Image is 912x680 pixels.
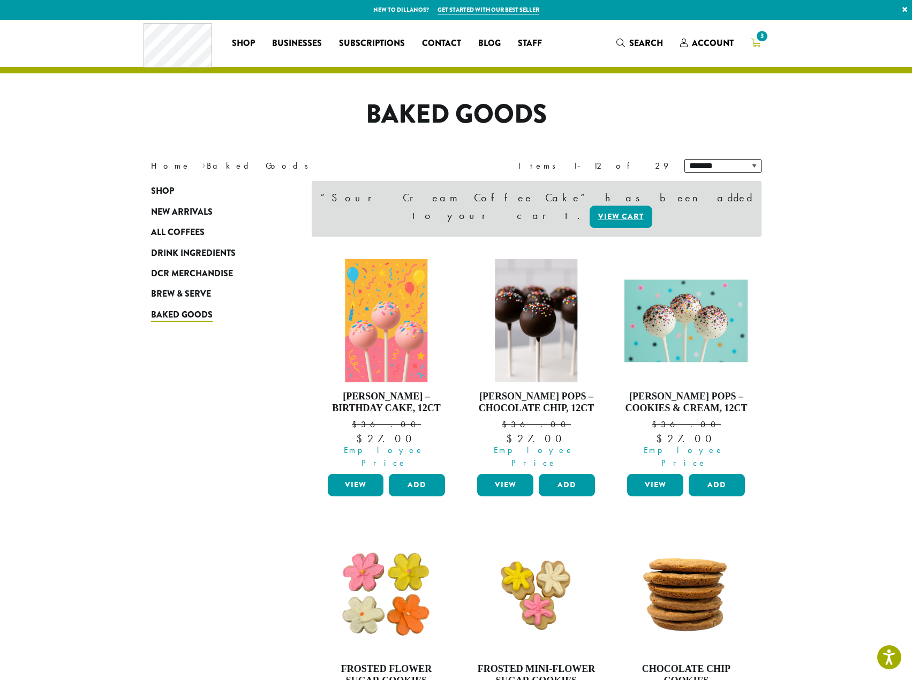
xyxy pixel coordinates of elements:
[652,419,721,430] bdi: 36.00
[328,474,384,496] a: View
[689,474,745,496] button: Add
[151,160,191,171] a: Home
[502,419,511,430] span: $
[325,259,448,470] a: [PERSON_NAME] – Birthday Cake, 12ct $36.00 Employee Price
[509,35,551,52] a: Staff
[321,444,448,470] span: Employee Price
[652,419,661,430] span: $
[151,226,205,239] span: All Coffees
[620,444,748,470] span: Employee Price
[539,474,595,496] button: Add
[624,259,748,470] a: [PERSON_NAME] Pops – Cookies & Cream, 12ct $36.00 Employee Price
[506,432,517,445] span: $
[151,185,174,198] span: Shop
[624,280,748,362] img: Cookies-and-Cream.png
[518,160,668,172] div: Items 1-12 of 29
[629,37,663,49] span: Search
[143,99,770,130] h1: Baked Goods
[151,206,213,219] span: New Arrivals
[232,37,255,50] span: Shop
[202,156,206,172] span: ›
[272,37,322,50] span: Businesses
[470,444,598,470] span: Employee Price
[345,259,427,382] img: Birthday-Cake.png
[624,532,748,655] img: Chocolate-Chip-Cookie-Side-View-White-Background.png
[477,474,533,496] a: View
[312,181,762,237] div: “Sour Cream Coffee Cake” has been added to your cart.
[624,391,748,414] h4: [PERSON_NAME] Pops – Cookies & Cream, 12ct
[151,284,280,304] a: Brew & Serve
[223,35,263,52] a: Shop
[352,419,361,430] span: $
[352,419,421,430] bdi: 36.00
[478,37,501,50] span: Blog
[389,474,445,496] button: Add
[502,419,571,430] bdi: 36.00
[474,391,598,414] h4: [PERSON_NAME] Pops – Chocolate Chip, 12ct
[656,432,667,445] span: $
[506,432,566,445] bdi: 27.00
[474,532,598,655] img: ABC-Frosted-Sugar-Cookie-Mini-Yellow-White-Pink-stock-image.jpg
[151,247,236,260] span: Drink Ingredients
[755,29,769,43] span: 3
[151,263,280,284] a: DCR Merchandise
[495,259,577,382] img: Chocolate-Chip.png
[422,37,461,50] span: Contact
[356,432,367,445] span: $
[590,206,652,228] a: View cart
[151,243,280,263] a: Drink Ingredients
[627,474,683,496] a: View
[151,160,440,172] nav: Breadcrumb
[692,37,734,49] span: Account
[518,37,542,50] span: Staff
[151,308,213,322] span: Baked Goods
[656,432,716,445] bdi: 27.00
[356,432,416,445] bdi: 27.00
[151,222,280,243] a: All Coffees
[438,5,539,14] a: Get started with our best seller
[474,259,598,470] a: [PERSON_NAME] Pops – Chocolate Chip, 12ct $36.00 Employee Price
[325,391,448,414] h4: [PERSON_NAME] – Birthday Cake, 12ct
[151,267,233,281] span: DCR Merchandise
[151,181,280,201] a: Shop
[325,532,448,655] img: Frosted-Sugar-Cookie-Flower-Pink-Yellow-White-Orange.jpg
[339,37,405,50] span: Subscriptions
[608,34,672,52] a: Search
[151,288,211,301] span: Brew & Serve
[151,202,280,222] a: New Arrivals
[151,305,280,325] a: Baked Goods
